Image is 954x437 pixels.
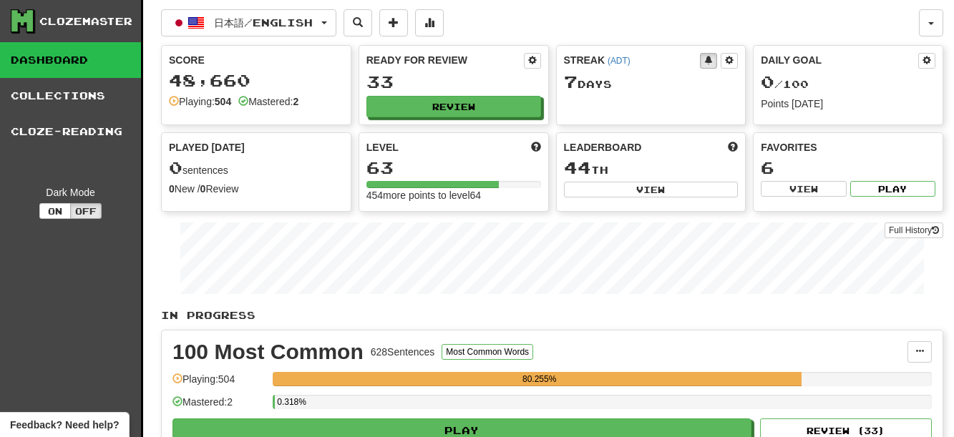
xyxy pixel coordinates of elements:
span: / 100 [761,78,809,90]
span: 7 [564,72,578,92]
button: More stats [415,9,444,36]
div: 33 [366,73,541,91]
div: Score [169,53,344,67]
strong: 0 [169,183,175,195]
button: View [564,182,739,197]
p: In Progress [161,308,943,323]
div: Mastered: 2 [172,395,266,418]
div: Playing: [169,94,231,109]
div: 63 [366,159,541,177]
div: 628 Sentences [371,345,435,359]
button: Review [366,96,541,117]
div: Playing: 504 [172,372,266,396]
div: 6 [761,159,935,177]
button: Play [850,181,935,197]
a: (ADT) [608,56,631,66]
button: Add sentence to collection [379,9,408,36]
span: Played [DATE] [169,140,245,154]
div: Points [DATE] [761,97,935,111]
button: Off [70,203,102,219]
div: 100 Most Common [172,341,364,363]
div: th [564,159,739,177]
span: 0 [761,72,774,92]
button: Search sentences [344,9,372,36]
div: Streak [564,53,701,67]
span: Level [366,140,399,154]
strong: 2 [293,96,298,107]
strong: 504 [215,96,231,107]
span: 0 [169,157,182,177]
button: 日本語/English [161,9,336,36]
div: 48,660 [169,72,344,89]
span: 日本語 / English [214,16,313,29]
div: Dark Mode [11,185,130,200]
div: 80.255% [277,372,802,386]
div: Clozemaster [39,14,132,29]
span: This week in points, UTC [728,140,738,154]
div: Daily Goal [761,53,918,69]
div: sentences [169,159,344,177]
div: 454 more points to level 64 [366,188,541,202]
button: Most Common Words [442,344,533,360]
span: 44 [564,157,591,177]
div: Mastered: [238,94,298,109]
div: Day s [564,73,739,92]
button: On [39,203,71,219]
a: Full History [885,222,943,238]
strong: 0 [200,183,206,195]
span: Score more points to level up [531,140,541,154]
span: Leaderboard [564,140,642,154]
div: Ready for Review [366,53,524,67]
div: Favorites [761,140,935,154]
span: Open feedback widget [10,418,119,432]
button: View [761,181,846,197]
div: New / Review [169,182,344,196]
